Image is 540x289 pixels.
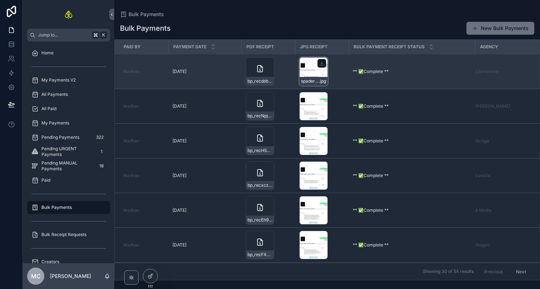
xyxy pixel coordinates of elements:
div: 1 [97,147,106,156]
a: Creators [27,255,110,268]
span: Bulk Payments [129,11,164,18]
div: 18 [97,162,106,170]
a: My Payments V2 [27,74,110,87]
a: bp_recEh9eXrezSCVwv1 [246,196,291,225]
span: Home [41,50,54,56]
span: [DATE] [172,103,186,109]
span: PDF RECEIPT [246,44,274,50]
a: Madhav [123,69,140,74]
span: bp_recxczieSKu7EMOjD [247,182,272,188]
a: bp_recNpjruPrd8Qr5zh [246,92,291,121]
a: Madhav [123,207,140,213]
span: bp_recFXGtgtf9yt6xZR [247,252,272,258]
a: My Payments [27,117,110,129]
a: Bulk Payments [120,11,164,18]
span: Paid [41,177,50,183]
a: Madhav [123,173,164,178]
span: My Payments V2 [41,77,76,83]
span: Jump to... [38,32,89,38]
span: All Paid [41,106,56,112]
button: Jump to...K [27,29,110,41]
span: bp_recNpjruPrd8Qr5zh [247,113,272,119]
span: Agency [480,44,498,50]
span: [DATE] [172,242,186,248]
a: [DATE] [172,242,237,248]
a: [DATE] [172,138,237,144]
span: .jpg [319,78,326,84]
span: Paid By [124,44,141,50]
span: Payment Date [173,44,206,50]
div: 322 [94,133,106,142]
button: Next [511,266,531,277]
span: [DATE] [172,138,186,144]
span: Showing 30 of 54 results [423,269,474,275]
span: Pending URGENT Payments [41,146,94,157]
span: JPG RECEIPT [300,44,327,50]
span: Pending Payments [41,134,79,140]
span: Creators [41,259,59,265]
span: Bulk Receipt Requests [41,232,86,237]
a: bp_recFXGtgtf9yt6xZR [246,231,291,259]
a: Strega [475,138,489,144]
a: All Paid [27,102,110,115]
a: Madhav [123,103,164,109]
a: Madhav [123,69,164,74]
a: Madhav [123,242,140,248]
a: Madhav [123,138,164,144]
a: Home [27,46,110,59]
span: bp_recsbbR8w9jWnJirn [247,78,272,84]
a: Pending MANUAL Payments18 [27,160,110,172]
a: Paid [27,174,110,187]
a: 8 Media [475,207,491,213]
a: bp_recsbbR8w9jWnJirn [246,57,291,86]
img: App logo [64,9,73,20]
span: K [101,32,106,38]
a: [DATE] [172,173,237,178]
a: [DATE] [172,69,237,74]
span: [DATE] [172,173,186,178]
a: Bulk Receipt Requests [27,228,110,241]
span: bp_recH5FUKeXXOIO2F6 [247,148,272,153]
a: [PERSON_NAME] [475,103,510,109]
a: Madhav [123,242,164,248]
a: Madhav [123,173,140,178]
a: bp_recxczieSKu7EMOjD [246,161,291,190]
a: [DATE] [172,207,237,213]
span: MC [31,272,41,280]
span: spadereceipt [301,78,319,84]
a: bp_recH5FUKeXXOIO2F6 [246,127,291,155]
a: Pending Payments322 [27,131,110,144]
a: Clementine [475,69,499,74]
span: Bulk Payments [41,205,72,210]
span: All Payments [41,92,68,97]
a: Madhav [123,138,140,144]
a: Lunatix [475,173,490,178]
span: [DATE] [172,207,186,213]
a: [DATE] [172,103,237,109]
a: Slogan [475,242,489,248]
span: [DATE] [172,69,186,74]
span: Bulk Payment Receipt Status [354,44,425,50]
span: My Payments [41,120,69,126]
a: spadereceipt.jpg [299,57,344,86]
span: Pending MANUAL Payments [41,160,94,172]
h1: Bulk Payments [120,23,171,33]
a: Madhav [123,103,140,109]
button: New Bulk Payments [466,22,534,35]
a: Pending URGENT Payments1 [27,145,110,158]
a: Madhav [123,207,164,213]
div: scrollable content [23,41,114,263]
p: [PERSON_NAME] [50,273,91,280]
